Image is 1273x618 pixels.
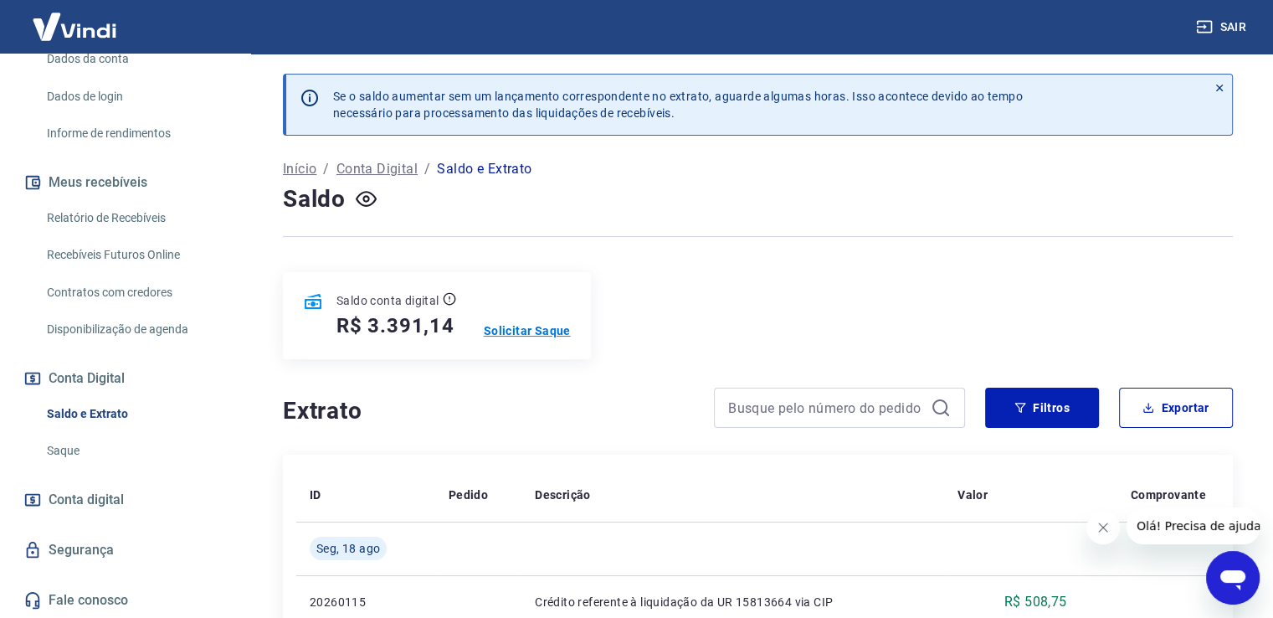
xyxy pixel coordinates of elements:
button: Conta Digital [20,360,230,397]
h4: Extrato [283,394,694,428]
p: Crédito referente à liquidação da UR 15813664 via CIP [535,594,931,610]
input: Busque pelo número do pedido [728,395,924,420]
p: Descrição [535,487,591,503]
a: Informe de rendimentos [40,116,230,151]
a: Disponibilização de agenda [40,312,230,347]
p: 20260115 [310,594,422,610]
button: Sair [1193,12,1253,43]
a: Dados de login [40,80,230,114]
p: / [323,159,329,179]
button: Meus recebíveis [20,164,230,201]
iframe: Fechar mensagem [1086,511,1120,544]
a: Contratos com credores [40,276,230,310]
a: Conta digital [20,482,230,518]
iframe: Botão para abrir a janela de mensagens [1206,551,1260,605]
h4: Saldo [283,183,346,216]
a: Segurança [20,532,230,569]
p: R$ 508,75 [1004,592,1067,612]
a: Recebíveis Futuros Online [40,238,230,272]
p: Pedido [449,487,488,503]
p: Se o saldo aumentar sem um lançamento correspondente no extrato, aguarde algumas horas. Isso acon... [333,88,1023,121]
span: Conta digital [49,488,124,512]
a: Relatório de Recebíveis [40,201,230,235]
a: Saldo e Extrato [40,397,230,431]
a: Conta Digital [336,159,418,179]
p: Saldo e Extrato [437,159,531,179]
button: Filtros [985,388,1099,428]
span: Seg, 18 ago [316,540,380,557]
p: Saldo conta digital [336,292,439,309]
p: Valor [957,487,988,503]
a: Dados da conta [40,42,230,76]
span: Olá! Precisa de ajuda? [10,12,141,25]
p: / [424,159,430,179]
h5: R$ 3.391,14 [336,312,454,339]
a: Início [283,159,316,179]
a: Saque [40,434,230,468]
p: ID [310,487,321,503]
iframe: Mensagem da empresa [1127,507,1260,544]
a: Solicitar Saque [484,322,571,339]
button: Exportar [1119,388,1233,428]
p: Comprovante [1131,487,1206,503]
img: Vindi [20,1,129,52]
